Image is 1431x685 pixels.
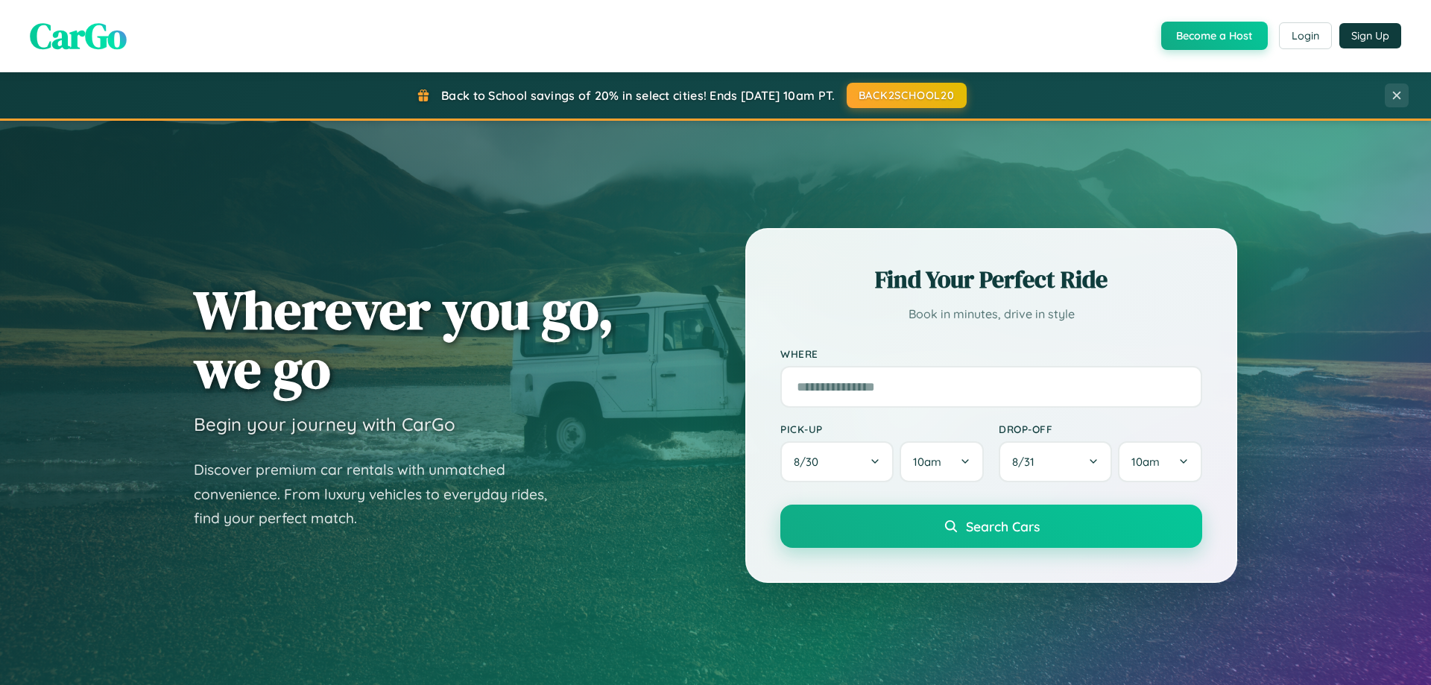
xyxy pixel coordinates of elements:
button: Search Cars [780,505,1202,548]
button: Login [1279,22,1332,49]
p: Book in minutes, drive in style [780,303,1202,325]
label: Where [780,347,1202,360]
label: Drop-off [999,423,1202,435]
h3: Begin your journey with CarGo [194,413,455,435]
button: 10am [900,441,984,482]
button: 8/30 [780,441,894,482]
span: 10am [1131,455,1160,469]
h1: Wherever you go, we go [194,280,614,398]
button: Become a Host [1161,22,1268,50]
span: Search Cars [966,518,1040,534]
label: Pick-up [780,423,984,435]
button: 10am [1118,441,1202,482]
span: 10am [913,455,941,469]
button: Sign Up [1339,23,1401,48]
h2: Find Your Perfect Ride [780,263,1202,296]
span: Back to School savings of 20% in select cities! Ends [DATE] 10am PT. [441,88,835,103]
button: 8/31 [999,441,1112,482]
button: BACK2SCHOOL20 [847,83,967,108]
span: 8 / 31 [1012,455,1042,469]
p: Discover premium car rentals with unmatched convenience. From luxury vehicles to everyday rides, ... [194,458,566,531]
span: 8 / 30 [794,455,826,469]
span: CarGo [30,11,127,60]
